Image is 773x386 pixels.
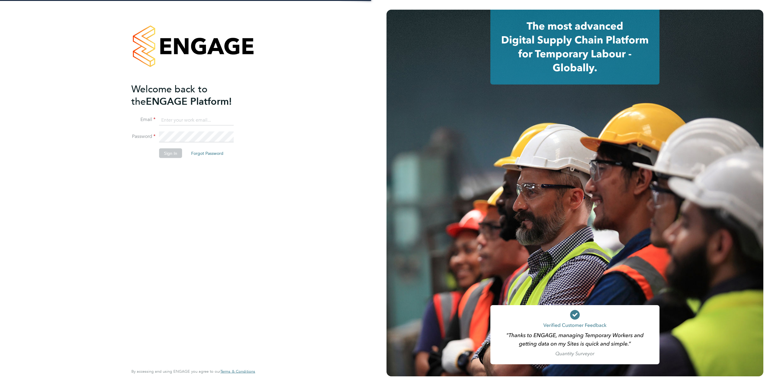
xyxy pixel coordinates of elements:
a: Terms & Conditions [220,369,255,374]
button: Forgot Password [186,148,228,158]
input: Enter your work email... [159,115,234,126]
label: Email [131,116,156,123]
h2: ENGAGE Platform! [131,83,249,107]
span: By accessing and using ENGAGE you agree to our [131,369,255,374]
label: Password [131,133,156,140]
span: Welcome back to the [131,83,207,107]
span: Terms & Conditions [220,369,255,374]
button: Sign In [159,148,182,158]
